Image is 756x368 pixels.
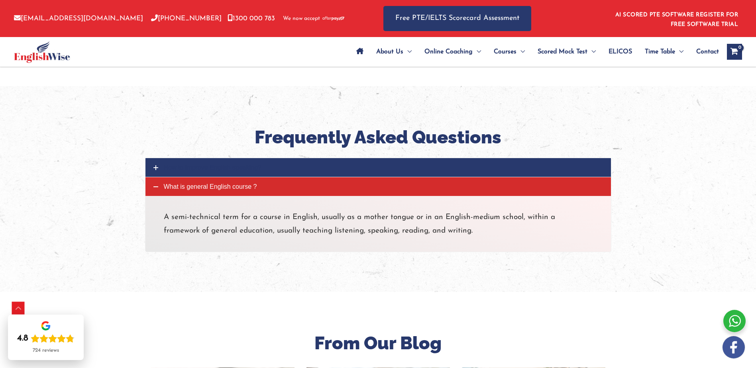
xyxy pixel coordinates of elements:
[17,333,75,344] div: Rating: 4.8 out of 5
[14,15,143,22] a: [EMAIL_ADDRESS][DOMAIN_NAME]
[675,38,683,66] span: Menu Toggle
[151,126,605,149] h2: Frequently Asked Questions
[723,336,745,358] img: white-facebook.png
[487,38,531,66] a: CoursesMenu Toggle
[33,347,59,354] div: 724 reviews
[531,38,602,66] a: Scored Mock TestMenu Toggle
[615,12,738,27] a: AI SCORED PTE SOFTWARE REGISTER FOR FREE SOFTWARE TRIAL
[690,38,719,66] a: Contact
[17,333,28,344] div: 4.8
[645,38,675,66] span: Time Table
[611,6,742,31] aside: Header Widget 1
[164,211,593,237] p: A semi-technical term for a course in English, usually as a mother tongue or in an English-medium...
[638,38,690,66] a: Time TableMenu Toggle
[350,38,719,66] nav: Site Navigation: Main Menu
[424,38,473,66] span: Online Coaching
[151,332,605,355] h2: From Our Blog
[473,38,481,66] span: Menu Toggle
[418,38,487,66] a: Online CoachingMenu Toggle
[283,15,320,23] span: We now accept
[322,16,344,21] img: Afterpay-Logo
[602,38,638,66] a: ELICOS
[587,38,596,66] span: Menu Toggle
[403,38,412,66] span: Menu Toggle
[145,177,611,196] a: What is general English course ?
[383,6,531,31] a: Free PTE/IELTS Scorecard Assessment
[370,38,418,66] a: About UsMenu Toggle
[494,38,516,66] span: Courses
[164,164,261,171] span: How to improve English speaking?
[696,38,719,66] span: Contact
[516,38,525,66] span: Menu Toggle
[609,38,632,66] span: ELICOS
[727,44,742,60] a: View Shopping Cart, empty
[376,38,403,66] span: About Us
[145,158,611,177] a: How to improve English speaking?
[14,41,70,63] img: cropped-ew-logo
[151,15,222,22] a: [PHONE_NUMBER]
[228,15,275,22] a: 1300 000 783
[164,183,257,190] span: What is general English course ?
[538,38,587,66] span: Scored Mock Test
